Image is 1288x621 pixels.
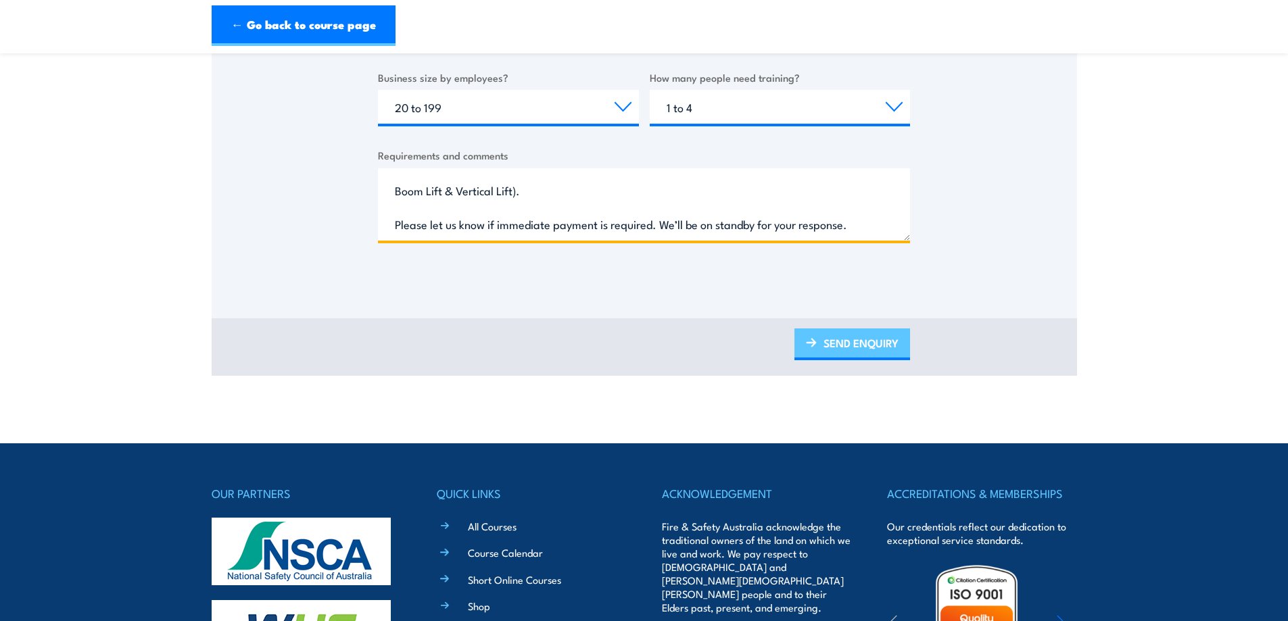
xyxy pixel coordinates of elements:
h4: ACCREDITATIONS & MEMBERSHIPS [887,484,1076,503]
p: Our credentials reflect our dedication to exceptional service standards. [887,520,1076,547]
a: Short Online Courses [468,572,561,587]
h4: ACKNOWLEDGEMENT [662,484,851,503]
a: Shop [468,599,490,613]
a: All Courses [468,519,517,533]
p: Fire & Safety Australia acknowledge the traditional owners of the land on which we live and work.... [662,520,851,614]
label: How many people need training? [650,70,911,85]
h4: OUR PARTNERS [212,484,401,503]
img: nsca-logo-footer [212,518,391,585]
label: Business size by employees? [378,70,639,85]
a: ← Go back to course page [212,5,396,46]
h4: QUICK LINKS [437,484,626,503]
label: Requirements and comments [378,147,910,163]
a: Course Calendar [468,545,543,560]
a: SEND ENQUIRY [794,328,910,360]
